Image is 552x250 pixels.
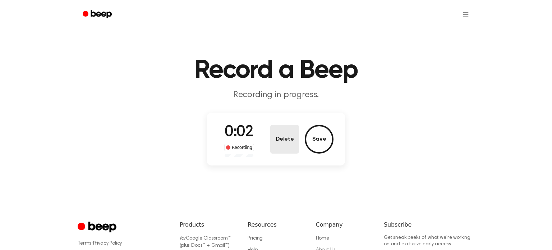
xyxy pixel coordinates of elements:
[384,221,474,229] h6: Subscribe
[180,236,231,248] a: forGoogle Classroom™ (plus Docs™ + Gmail™)
[270,125,299,154] button: Delete Audio Record
[225,125,253,140] span: 0:02
[305,125,333,154] button: Save Audio Record
[248,221,304,229] h6: Resources
[316,236,329,241] a: Home
[78,241,91,246] a: Terms
[93,241,122,246] a: Privacy Policy
[180,221,236,229] h6: Products
[138,89,414,101] p: Recording in progress.
[316,221,372,229] h6: Company
[180,236,186,241] i: for
[78,221,118,235] a: Cruip
[92,58,460,83] h1: Record a Beep
[457,6,474,23] button: Open menu
[78,8,118,22] a: Beep
[384,235,474,247] p: Get sneak peeks of what we’re working on and exclusive early access.
[224,144,254,151] div: Recording
[248,236,263,241] a: Pricing
[78,240,168,247] div: ·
